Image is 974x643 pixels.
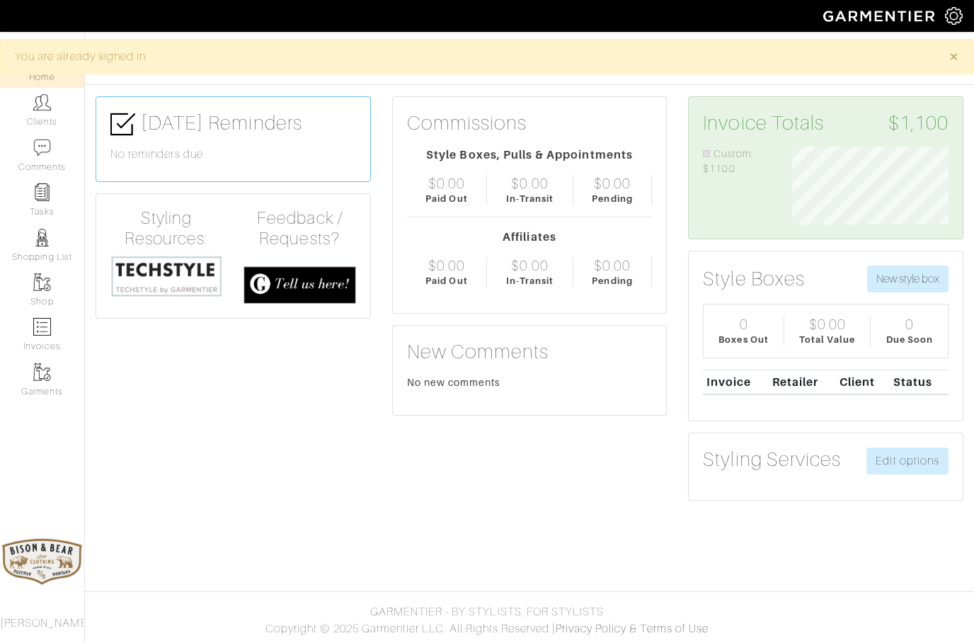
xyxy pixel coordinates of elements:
[33,363,51,381] img: garments-icon-b7da505a4dc4fd61783c78ac3ca0ef83fa9d6f193b1c9dc38574b1d14d53ca28.png
[945,7,963,25] img: gear-icon-white-bd11855cb880d31180b6d7d6211b90ccbf57a29d726f0c71d8c61bd08dd39cc2.png
[740,316,748,333] div: 0
[33,229,51,246] img: stylists-icon-eb353228a002819b7ec25b43dbf5f0378dd9e0616d9560372ff212230b889e62.png
[33,139,51,157] img: comment-icon-a0a6a9ef722e966f86d9cbdc48e553b5cf19dbc54f86b18d962a5391bc8f6eb6.png
[886,333,933,346] div: Due Soon
[407,375,653,389] div: No new comments
[407,340,653,364] h3: New Comments
[809,316,846,333] div: $0.00
[110,148,356,161] h6: No reminders due
[718,333,768,346] div: Boxes Out
[594,175,631,192] div: $0.00
[799,333,856,346] div: Total Value
[703,370,769,394] th: Invoice
[407,147,653,164] div: Style Boxes, Pulls & Appointments
[243,266,355,304] img: feedback_requests-3821251ac2bd56c73c230f3229a5b25d6eb027adea667894f41107c140538ee0.png
[867,266,949,292] button: New style box
[556,622,709,635] a: Privacy Policy & Terms of Use
[866,448,949,474] a: Edit options
[888,111,949,135] span: $1,100
[110,111,356,137] h3: [DATE] Reminders
[511,257,548,274] div: $0.00
[265,622,552,635] span: Copyright © 2025 Garmentier LLC. All Rights Reserved.
[110,208,222,249] h4: Styling Resources:
[15,48,928,65] div: You are already signed in.
[407,229,653,246] div: Affiliates
[425,274,467,288] div: Paid Out
[703,448,841,472] h3: Styling Services
[769,370,836,394] th: Retailer
[703,147,771,177] li: Custom: $1100
[703,111,949,135] h3: Invoice Totals
[425,192,467,205] div: Paid Out
[428,257,465,274] div: $0.00
[33,273,51,291] img: garments-icon-b7da505a4dc4fd61783c78ac3ca0ef83fa9d6f193b1c9dc38574b1d14d53ca28.png
[836,370,890,394] th: Client
[949,47,959,66] span: ×
[816,4,945,28] img: garmentier-logo-header-white-b43fb05a5012e4ada735d5af1a66efaba907eab6374d6393d1fbf88cb4ef424d.png
[506,274,554,288] div: In-Transit
[511,175,548,192] div: $0.00
[890,370,949,394] th: Status
[428,175,465,192] div: $0.00
[243,208,355,249] h4: Feedback / Requests?
[592,192,632,205] div: Pending
[110,112,135,137] img: check-box-icon-36a4915ff3ba2bd8f6e4f29bc755bb66becd62c870f447fc0dd1365fcfddab58.png
[594,257,631,274] div: $0.00
[110,255,222,298] img: techstyle-93310999766a10050dc78ceb7f971a75838126fd19372ce40ba20cdf6a89b94b.png
[703,267,805,291] h3: Style Boxes
[407,111,527,135] h3: Commissions
[905,316,914,333] div: 0
[592,274,632,288] div: Pending
[506,192,554,205] div: In-Transit
[33,318,51,336] img: orders-icon-0abe47150d42831381b5fb84f609e132dff9fe21cb692f30cb5eec754e2cba89.png
[33,93,51,111] img: clients-icon-6bae9207a08558b7cb47a8932f037763ab4055f8c8b6bfacd5dc20c3e0201464.png
[33,183,51,201] img: reminder-icon-8004d30b9f0a5d33ae49ab947aed9ed385cf756f9e5892f1edd6e32f2345188e.png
